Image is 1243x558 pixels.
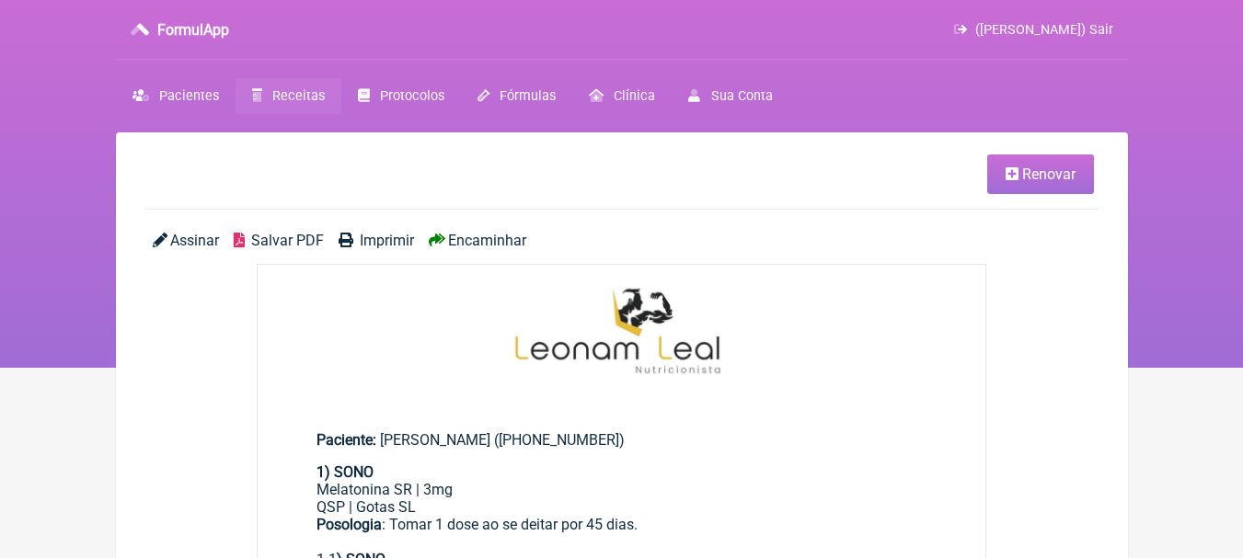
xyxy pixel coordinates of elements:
[339,232,414,249] a: Imprimir
[317,498,927,516] div: QSP | Gotas SL
[672,78,788,114] a: Sua Conta
[258,265,986,398] img: 9k=
[317,481,927,498] div: Melatonina SR | 3mg
[500,88,556,104] span: Fórmulas
[711,88,773,104] span: Sua Conta
[272,88,325,104] span: Receitas
[236,78,341,114] a: Receitas
[170,232,219,249] span: Assinar
[234,232,324,249] a: Salvar PDF
[317,431,927,449] div: [PERSON_NAME] ([PHONE_NUMBER])
[360,232,414,249] span: Imprimir
[317,431,376,449] span: Paciente:
[251,232,324,249] span: Salvar PDF
[1022,165,1076,183] span: Renovar
[380,88,444,104] span: Protocolos
[461,78,572,114] a: Fórmulas
[341,78,461,114] a: Protocolos
[429,232,526,249] a: Encaminhar
[975,22,1113,38] span: ([PERSON_NAME]) Sair
[572,78,672,114] a: Clínica
[317,516,382,533] strong: Posologia
[448,232,526,249] span: Encaminhar
[614,88,655,104] span: Clínica
[954,22,1112,38] a: ([PERSON_NAME]) Sair
[157,21,229,39] h3: FormulApp
[987,154,1094,194] a: Renovar
[317,463,374,481] strong: 1) SONO
[116,78,236,114] a: Pacientes
[159,88,219,104] span: Pacientes
[153,232,219,249] a: Assinar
